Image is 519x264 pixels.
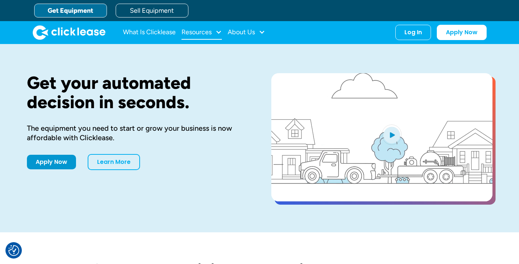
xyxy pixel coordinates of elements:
[27,73,248,112] h1: Get your automated decision in seconds.
[34,4,107,17] a: Get Equipment
[404,29,422,36] div: Log In
[8,245,19,256] button: Consent Preferences
[88,154,140,170] a: Learn More
[27,155,76,169] a: Apply Now
[437,25,487,40] a: Apply Now
[116,4,188,17] a: Sell Equipment
[33,25,105,40] a: home
[228,25,265,40] div: About Us
[382,125,402,145] img: Blue play button logo on a light blue circular background
[8,245,19,256] img: Revisit consent button
[33,25,105,40] img: Clicklease logo
[27,123,248,142] div: The equipment you need to start or grow your business is now affordable with Clicklease.
[271,73,492,201] a: open lightbox
[181,25,222,40] div: Resources
[123,25,176,40] a: What Is Clicklease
